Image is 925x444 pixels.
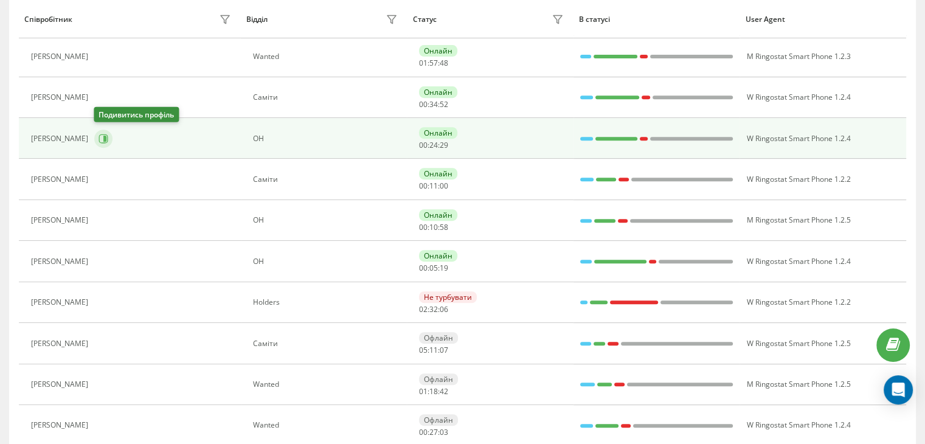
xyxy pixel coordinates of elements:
[253,421,401,429] div: Wanted
[253,93,401,102] div: Саміти
[440,304,448,314] span: 06
[429,427,438,437] span: 27
[419,127,457,139] div: Онлайн
[246,15,268,24] div: Відділ
[419,332,458,344] div: Офлайн
[253,134,401,143] div: ОН
[746,133,850,144] span: W Ringostat Smart Phone 1.2.4
[429,140,438,150] span: 24
[884,375,913,404] div: Open Intercom Messenger
[429,304,438,314] span: 32
[419,58,428,68] span: 01
[746,215,850,225] span: M Ringostat Smart Phone 1.2.5
[31,216,91,224] div: [PERSON_NAME]
[419,223,448,232] div: : :
[419,427,428,437] span: 00
[31,52,91,61] div: [PERSON_NAME]
[419,168,457,179] div: Онлайн
[31,298,91,307] div: [PERSON_NAME]
[429,58,438,68] span: 57
[419,291,477,303] div: Не турбувати
[429,263,438,273] span: 05
[746,379,850,389] span: M Ringostat Smart Phone 1.2.5
[419,45,457,57] div: Онлайн
[419,345,428,355] span: 05
[31,257,91,266] div: [PERSON_NAME]
[419,386,428,397] span: 01
[429,386,438,397] span: 18
[419,263,428,273] span: 00
[440,263,448,273] span: 19
[253,257,401,266] div: ОН
[419,346,448,355] div: : :
[746,338,850,349] span: W Ringostat Smart Phone 1.2.5
[746,51,850,61] span: M Ringostat Smart Phone 1.2.3
[24,15,72,24] div: Співробітник
[419,250,457,262] div: Онлайн
[429,181,438,191] span: 11
[419,387,448,396] div: : :
[419,182,448,190] div: : :
[419,99,428,109] span: 00
[440,140,448,150] span: 29
[413,15,437,24] div: Статус
[419,141,448,150] div: : :
[419,209,457,221] div: Онлайн
[746,174,850,184] span: W Ringostat Smart Phone 1.2.2
[440,181,448,191] span: 00
[419,414,458,426] div: Офлайн
[31,134,91,143] div: [PERSON_NAME]
[746,256,850,266] span: W Ringostat Smart Phone 1.2.4
[419,86,457,98] div: Онлайн
[31,93,91,102] div: [PERSON_NAME]
[419,100,448,109] div: : :
[440,345,448,355] span: 07
[419,59,448,68] div: : :
[94,107,179,122] div: Подивитись профіль
[253,175,401,184] div: Саміти
[419,222,428,232] span: 00
[746,420,850,430] span: W Ringostat Smart Phone 1.2.4
[419,181,428,191] span: 00
[253,52,401,61] div: Wanted
[253,216,401,224] div: ОН
[253,339,401,348] div: Саміти
[746,92,850,102] span: W Ringostat Smart Phone 1.2.4
[31,175,91,184] div: [PERSON_NAME]
[419,304,428,314] span: 02
[440,222,448,232] span: 58
[31,380,91,389] div: [PERSON_NAME]
[419,264,448,272] div: : :
[429,222,438,232] span: 10
[253,298,401,307] div: Holders
[429,99,438,109] span: 34
[746,15,901,24] div: User Agent
[31,421,91,429] div: [PERSON_NAME]
[746,297,850,307] span: W Ringostat Smart Phone 1.2.2
[440,99,448,109] span: 52
[31,339,91,348] div: [PERSON_NAME]
[429,345,438,355] span: 11
[419,140,428,150] span: 00
[440,386,448,397] span: 42
[440,58,448,68] span: 48
[419,305,448,314] div: : :
[419,428,448,437] div: : :
[253,380,401,389] div: Wanted
[419,373,458,385] div: Офлайн
[440,427,448,437] span: 03
[579,15,734,24] div: В статусі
